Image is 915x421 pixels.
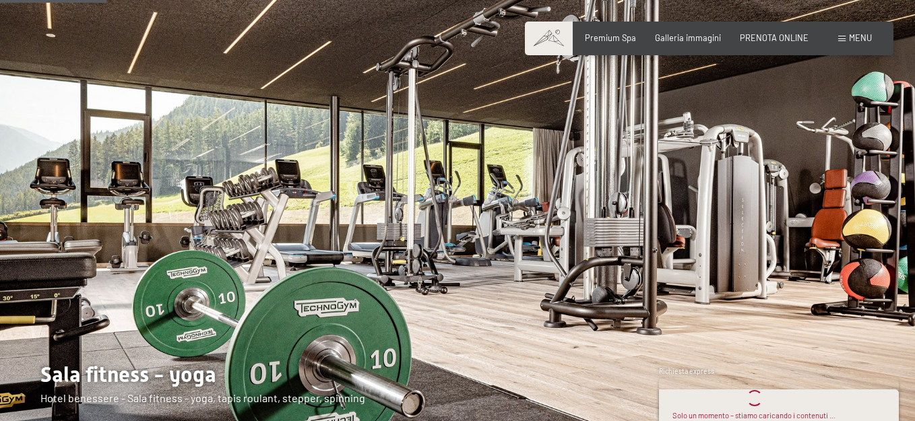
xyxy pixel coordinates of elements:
a: Premium Spa [585,32,636,43]
div: Solo un momento – stiamo caricando i contenuti … [672,410,835,421]
span: Richiesta express [659,367,714,375]
a: PRENOTA ONLINE [740,32,809,43]
span: Menu [849,32,872,43]
a: Galleria immagini [655,32,721,43]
